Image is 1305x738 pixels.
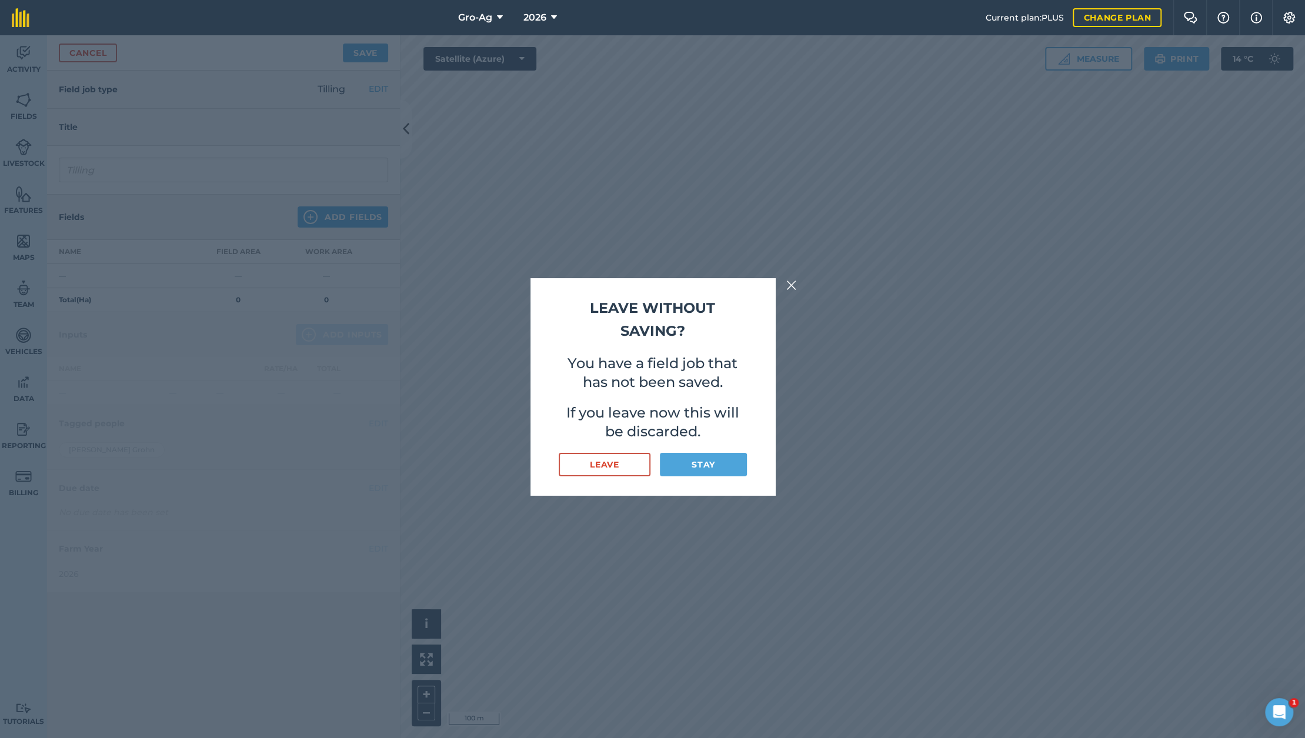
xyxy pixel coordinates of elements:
img: Two speech bubbles overlapping with the left bubble in the forefront [1183,12,1197,24]
iframe: Intercom live chat [1265,698,1293,726]
button: Leave [559,453,651,476]
img: svg+xml;base64,PHN2ZyB4bWxucz0iaHR0cDovL3d3dy53My5vcmcvMjAwMC9zdmciIHdpZHRoPSIxNyIgaGVpZ2h0PSIxNy... [1250,11,1262,25]
button: Stay [660,453,746,476]
img: A cog icon [1282,12,1296,24]
p: You have a field job that has not been saved. [559,354,747,392]
h2: Leave without saving? [559,297,747,342]
span: Current plan : PLUS [985,11,1063,24]
span: Gro-Ag [458,11,492,25]
img: A question mark icon [1216,12,1230,24]
img: fieldmargin Logo [12,8,29,27]
img: svg+xml;base64,PHN2ZyB4bWxucz0iaHR0cDovL3d3dy53My5vcmcvMjAwMC9zdmciIHdpZHRoPSIyMiIgaGVpZ2h0PSIzMC... [786,278,797,292]
span: 1 [1289,698,1299,707]
span: 2026 [523,11,546,25]
p: If you leave now this will be discarded. [559,403,747,441]
a: Change plan [1073,8,1162,27]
